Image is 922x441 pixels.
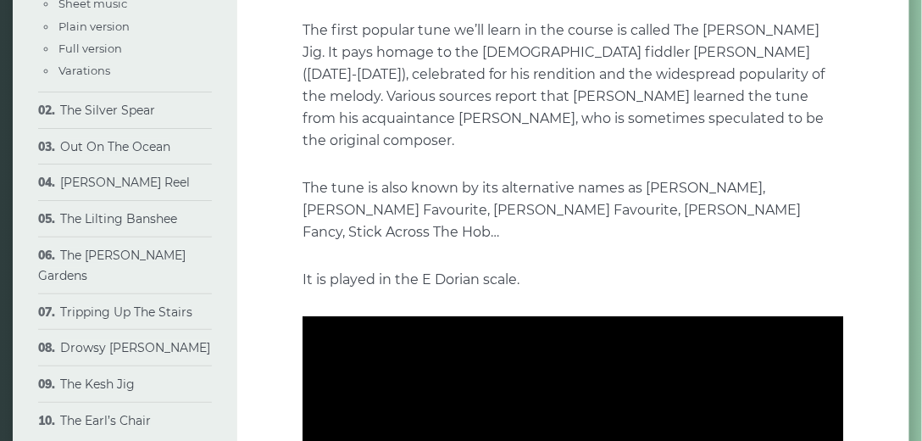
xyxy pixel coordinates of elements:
[60,304,192,320] a: Tripping Up The Stairs
[60,175,190,190] a: [PERSON_NAME] Reel
[58,42,122,55] a: Full version
[58,20,130,33] a: Plain version
[60,211,177,226] a: The Lilting Banshee
[60,377,135,392] a: The Kesh Jig
[303,269,843,291] p: It is played in the E Dorian scale.
[60,139,170,154] a: Out On The Ocean
[60,103,155,118] a: The Silver Spear
[303,20,843,152] p: The first popular tune we’ll learn in the course is called The [PERSON_NAME] Jig. It pays homage ...
[303,177,843,243] p: The tune is also known by its alternative names as [PERSON_NAME], [PERSON_NAME] Favourite, [PERSO...
[60,340,210,355] a: Drowsy [PERSON_NAME]
[58,64,110,77] a: Varations
[60,413,151,428] a: The Earl’s Chair
[38,248,186,283] a: The [PERSON_NAME] Gardens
